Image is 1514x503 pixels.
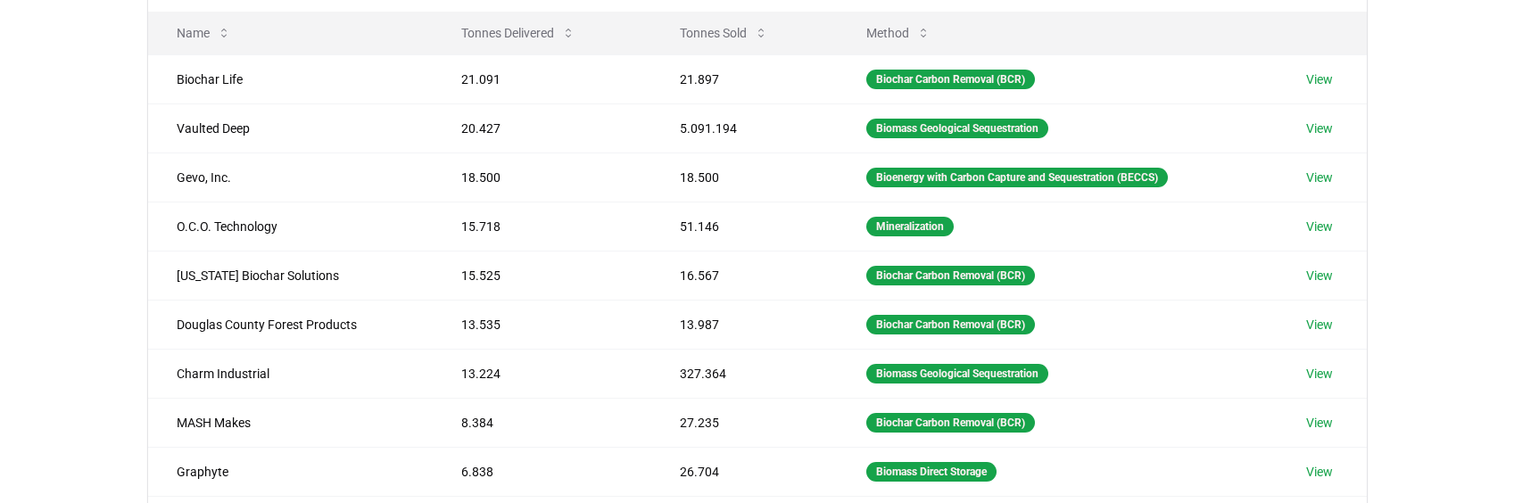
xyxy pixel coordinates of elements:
[651,251,837,300] td: 16.567
[866,119,1048,138] div: Biomass Geological Sequestration
[666,15,782,51] button: Tonnes Sold
[148,54,433,103] td: Biochar Life
[651,54,837,103] td: 21.897
[1306,218,1333,235] a: View
[852,15,945,51] button: Method
[433,398,651,447] td: 8.384
[651,349,837,398] td: 327.364
[866,168,1168,187] div: Bioenergy with Carbon Capture and Sequestration (BECCS)
[1306,267,1333,284] a: View
[148,153,433,202] td: Gevo, Inc.
[433,153,651,202] td: 18.500
[433,103,651,153] td: 20.427
[433,300,651,349] td: 13.535
[866,217,954,236] div: Mineralization
[148,398,433,447] td: MASH Makes
[433,349,651,398] td: 13.224
[866,70,1035,89] div: Biochar Carbon Removal (BCR)
[148,251,433,300] td: [US_STATE] Biochar Solutions
[1306,414,1333,432] a: View
[866,462,997,482] div: Biomass Direct Storage
[1306,120,1333,137] a: View
[433,447,651,496] td: 6.838
[148,300,433,349] td: Douglas County Forest Products
[651,300,837,349] td: 13.987
[148,349,433,398] td: Charm Industrial
[651,447,837,496] td: 26.704
[433,54,651,103] td: 21.091
[866,315,1035,334] div: Biochar Carbon Removal (BCR)
[1306,463,1333,481] a: View
[651,153,837,202] td: 18.500
[1306,316,1333,334] a: View
[162,15,245,51] button: Name
[148,103,433,153] td: Vaulted Deep
[1306,365,1333,383] a: View
[148,447,433,496] td: Graphyte
[651,398,837,447] td: 27.235
[1306,169,1333,186] a: View
[447,15,590,51] button: Tonnes Delivered
[866,413,1035,433] div: Biochar Carbon Removal (BCR)
[866,364,1048,383] div: Biomass Geological Sequestration
[651,202,837,251] td: 51.146
[433,251,651,300] td: 15.525
[651,103,837,153] td: 5.091.194
[433,202,651,251] td: 15.718
[1306,70,1333,88] a: View
[148,202,433,251] td: O.C.O. Technology
[866,266,1035,285] div: Biochar Carbon Removal (BCR)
